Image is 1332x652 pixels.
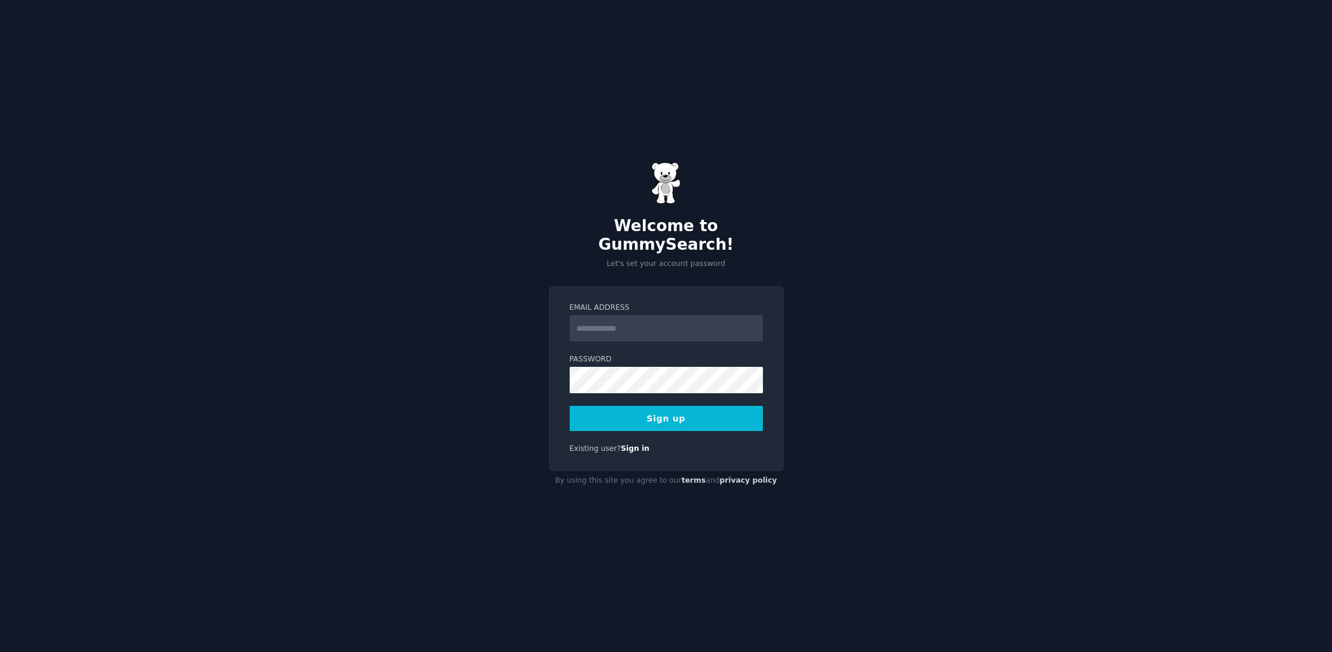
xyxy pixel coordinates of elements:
h2: Welcome to GummySearch! [549,217,784,255]
a: terms [681,476,705,484]
p: Let's set your account password [549,259,784,270]
label: Email Address [570,303,763,313]
span: Existing user? [570,444,621,453]
div: By using this site you agree to our and [549,471,784,491]
a: Sign in [621,444,649,453]
label: Password [570,354,763,365]
a: privacy policy [720,476,777,484]
button: Sign up [570,406,763,431]
img: Gummy Bear [651,162,681,204]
